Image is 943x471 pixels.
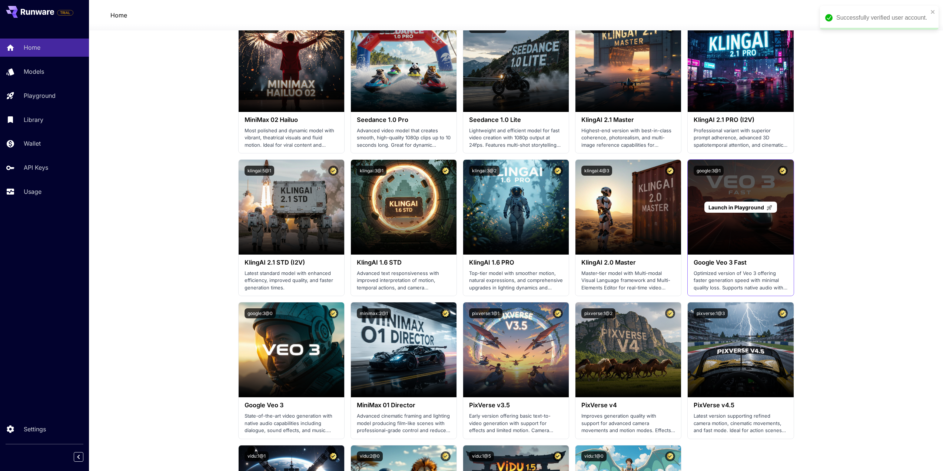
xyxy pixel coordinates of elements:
button: pixverse:1@1 [469,308,502,318]
h3: MiniMax 01 Director [357,402,451,409]
p: Improves generation quality with support for advanced camera movements and motion modes. Effects ... [581,412,675,434]
p: Most polished and dynamic model with vibrant, theatrical visuals and fluid motion. Ideal for vira... [245,127,338,149]
h3: Google Veo 3 [245,402,338,409]
p: Top-tier model with smoother motion, natural expressions, and comprehensive upgrades in lighting ... [469,270,563,292]
h3: Google Veo 3 Fast [694,259,787,266]
button: google:3@0 [245,308,276,318]
h3: KlingAI 2.1 STD (I2V) [245,259,338,266]
p: Highest-end version with best-in-class coherence, photorealism, and multi-image reference capabil... [581,127,675,149]
p: Settings [24,425,46,434]
a: Home [110,11,127,20]
h3: KlingAI 2.0 Master [581,259,675,266]
nav: breadcrumb [110,11,127,20]
p: Professional variant with superior prompt adherence, advanced 3D spatiotemporal attention, and ci... [694,127,787,149]
button: close [930,9,936,15]
h3: KlingAI 2.1 Master [581,116,675,123]
img: alt [239,160,344,255]
img: alt [575,302,681,397]
span: Add your payment card to enable full platform functionality. [57,8,73,17]
img: alt [575,17,681,112]
button: Collapse sidebar [74,452,83,462]
button: klingai:3@1 [357,166,386,176]
button: Certified Model – Vetted for best performance and includes a commercial license. [441,451,451,461]
button: Certified Model – Vetted for best performance and includes a commercial license. [665,308,675,318]
img: alt [351,302,456,397]
a: Launch in Playground [704,202,777,213]
p: Library [24,115,43,124]
button: Certified Model – Vetted for best performance and includes a commercial license. [778,166,788,176]
p: Master-tier model with Multi-modal Visual Language framework and Multi-Elements Editor for real-t... [581,270,675,292]
p: Latest standard model with enhanced efficiency, improved quality, and faster generation times. [245,270,338,292]
img: alt [239,17,344,112]
img: alt [351,17,456,112]
img: alt [239,302,344,397]
div: Collapse sidebar [79,450,89,464]
button: Certified Model – Vetted for best performance and includes a commercial license. [328,166,338,176]
h3: PixVerse v4 [581,402,675,409]
button: vidu:1@1 [245,451,269,461]
span: TRIAL [57,10,73,16]
button: Certified Model – Vetted for best performance and includes a commercial license. [665,166,675,176]
h3: KlingAI 2.1 PRO (I2V) [694,116,787,123]
button: klingai:3@2 [469,166,499,176]
h3: Seedance 1.0 Pro [357,116,451,123]
button: Certified Model – Vetted for best performance and includes a commercial license. [553,308,563,318]
p: Home [24,43,40,52]
button: Certified Model – Vetted for best performance and includes a commercial license. [553,451,563,461]
p: Wallet [24,139,41,148]
img: alt [351,160,456,255]
img: alt [688,302,793,397]
h3: MiniMax 02 Hailuo [245,116,338,123]
p: Lightweight and efficient model for fast video creation with 1080p output at 24fps. Features mult... [469,127,563,149]
img: alt [463,160,569,255]
p: Early version offering basic text-to-video generation with support for effects and limited motion... [469,412,563,434]
button: pixverse:1@2 [581,308,615,318]
h3: PixVerse v4.5 [694,402,787,409]
button: klingai:5@1 [245,166,274,176]
p: Latest version supporting refined camera motion, cinematic movements, and fast mode. Ideal for ac... [694,412,787,434]
img: alt [575,160,681,255]
button: vidu:1@0 [581,451,607,461]
p: Advanced video model that creates smooth, high-quality 1080p clips up to 10 seconds long. Great f... [357,127,451,149]
img: alt [688,17,793,112]
h3: KlingAI 1.6 PRO [469,259,563,266]
button: minimax:2@1 [357,308,391,318]
button: vidu:1@5 [469,451,494,461]
h3: PixVerse v3.5 [469,402,563,409]
h3: Seedance 1.0 Lite [469,116,563,123]
button: Certified Model – Vetted for best performance and includes a commercial license. [441,166,451,176]
span: Launch in Playground [708,204,764,210]
button: Certified Model – Vetted for best performance and includes a commercial license. [441,308,451,318]
p: Models [24,67,44,76]
p: API Keys [24,163,48,172]
p: Advanced cinematic framing and lighting model producing film-like scenes with professional-grade ... [357,412,451,434]
img: alt [463,302,569,397]
button: vidu:2@0 [357,451,383,461]
button: pixverse:1@3 [694,308,728,318]
p: Optimized version of Veo 3 offering faster generation speed with minimal quality loss. Supports n... [694,270,787,292]
button: klingai:4@3 [581,166,612,176]
button: Certified Model – Vetted for best performance and includes a commercial license. [328,451,338,461]
button: Certified Model – Vetted for best performance and includes a commercial license. [665,451,675,461]
h3: KlingAI 1.6 STD [357,259,451,266]
p: Advanced text responsiveness with improved interpretation of motion, temporal actions, and camera... [357,270,451,292]
button: Certified Model – Vetted for best performance and includes a commercial license. [778,308,788,318]
p: State-of-the-art video generation with native audio capabilities including dialogue, sound effect... [245,412,338,434]
div: Successfully verified user account. [836,13,928,22]
button: Certified Model – Vetted for best performance and includes a commercial license. [553,166,563,176]
p: Playground [24,91,56,100]
button: google:3@1 [694,166,724,176]
button: Certified Model – Vetted for best performance and includes a commercial license. [328,308,338,318]
p: Usage [24,187,41,196]
img: alt [463,17,569,112]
